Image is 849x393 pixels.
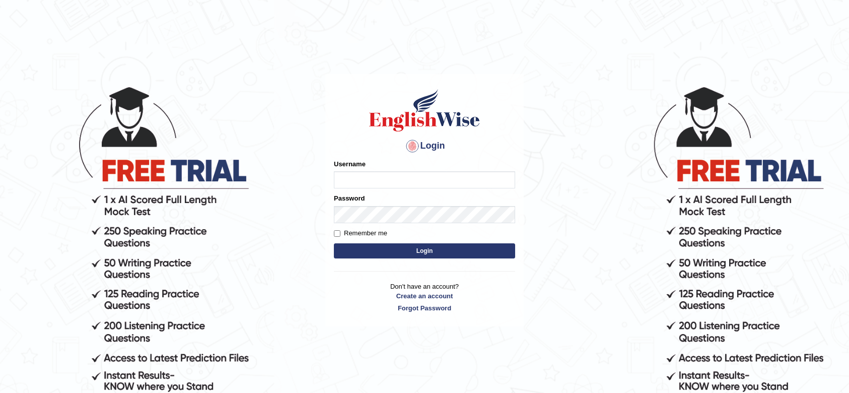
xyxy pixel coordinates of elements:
[334,159,366,169] label: Username
[334,138,515,154] h4: Login
[334,303,515,313] a: Forgot Password
[334,230,340,237] input: Remember me
[334,291,515,301] a: Create an account
[334,193,365,203] label: Password
[367,88,482,133] img: Logo of English Wise sign in for intelligent practice with AI
[334,282,515,313] p: Don't have an account?
[334,243,515,258] button: Login
[334,228,387,238] label: Remember me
